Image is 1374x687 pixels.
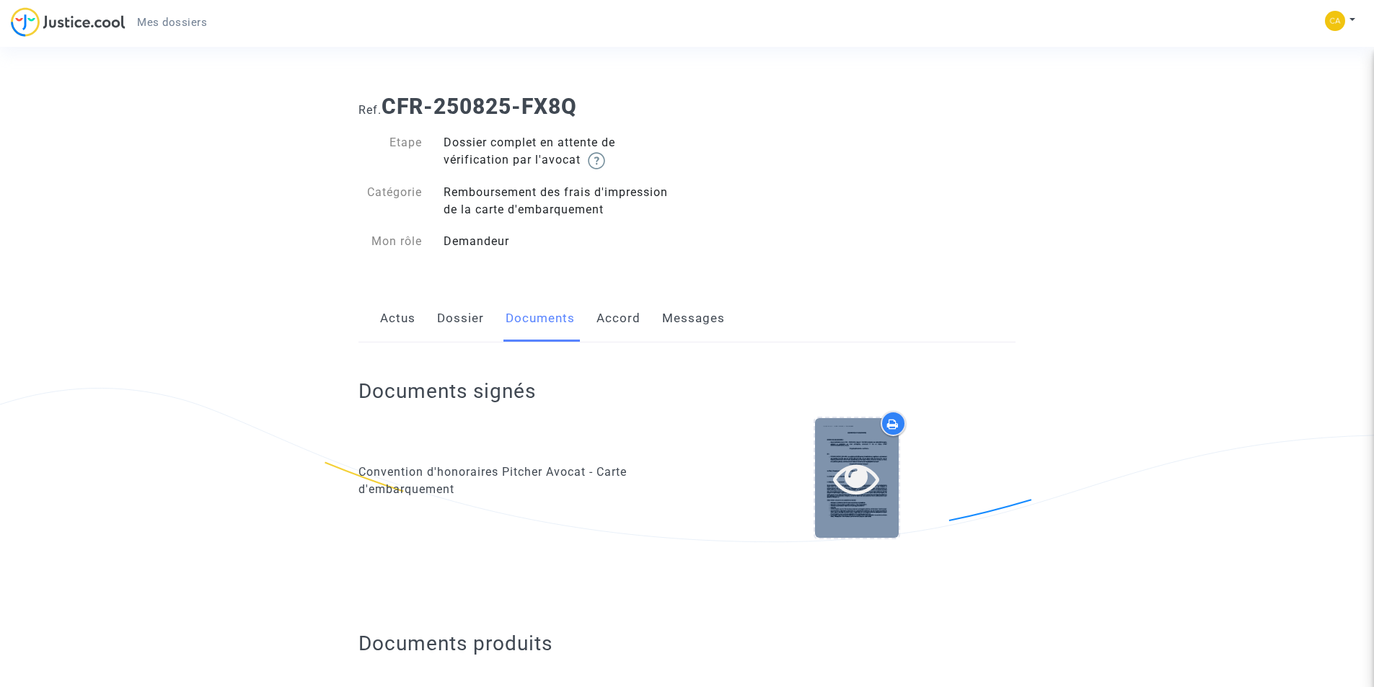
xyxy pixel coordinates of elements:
[433,134,687,169] div: Dossier complet en attente de vérification par l'avocat
[380,295,415,342] a: Actus
[433,184,687,218] div: Remboursement des frais d'impression de la carte d'embarquement
[588,152,605,169] img: help.svg
[348,184,433,218] div: Catégorie
[358,378,536,404] h2: Documents signés
[348,233,433,250] div: Mon rôle
[125,12,219,33] a: Mes dossiers
[433,233,687,250] div: Demandeur
[348,134,433,169] div: Etape
[1325,11,1345,31] img: 07641ef3a9788100727d3f3a202096ab
[358,631,1016,656] h2: Documents produits
[382,94,577,119] b: CFR-250825-FX8Q
[137,16,207,29] span: Mes dossiers
[11,7,125,37] img: jc-logo.svg
[358,103,382,117] span: Ref.
[596,295,640,342] a: Accord
[506,295,575,342] a: Documents
[437,295,484,342] a: Dossier
[358,464,677,498] div: Convention d'honoraires Pitcher Avocat - Carte d'embarquement
[662,295,725,342] a: Messages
